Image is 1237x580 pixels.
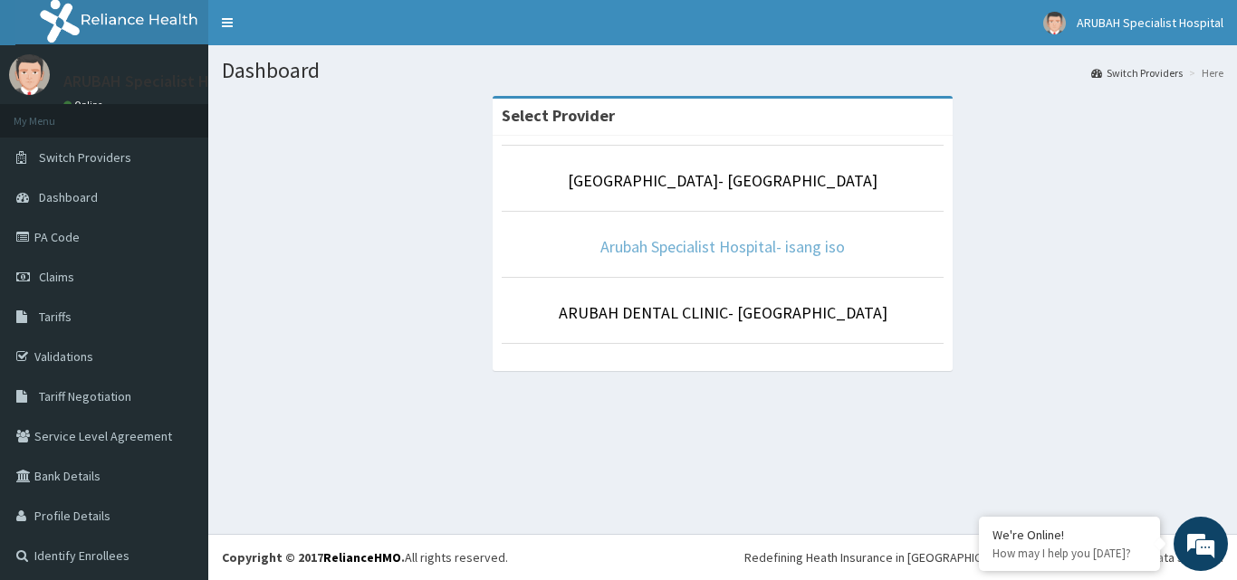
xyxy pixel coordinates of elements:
p: How may I help you today? [992,546,1146,561]
li: Here [1184,65,1223,81]
a: Online [63,99,107,111]
strong: Select Provider [502,105,615,126]
span: Claims [39,269,74,285]
div: We're Online! [992,527,1146,543]
a: Switch Providers [1091,65,1183,81]
span: Dashboard [39,189,98,205]
a: ARUBAH DENTAL CLINIC- [GEOGRAPHIC_DATA] [559,302,887,323]
a: Arubah Specialist Hospital- isang iso [600,236,845,257]
span: Tariff Negotiation [39,388,131,404]
p: ARUBAH Specialist Hospital [63,73,258,90]
footer: All rights reserved. [208,534,1237,580]
div: Redefining Heath Insurance in [GEOGRAPHIC_DATA] using Telemedicine and Data Science! [744,548,1223,566]
strong: Copyright © 2017 . [222,549,405,566]
span: ARUBAH Specialist Hospital [1077,14,1223,31]
img: User Image [9,54,50,95]
h1: Dashboard [222,59,1223,82]
span: Switch Providers [39,149,131,166]
span: Tariffs [39,309,72,325]
a: RelianceHMO [323,549,401,566]
img: User Image [1043,12,1066,34]
a: [GEOGRAPHIC_DATA]- [GEOGRAPHIC_DATA] [568,170,877,191]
